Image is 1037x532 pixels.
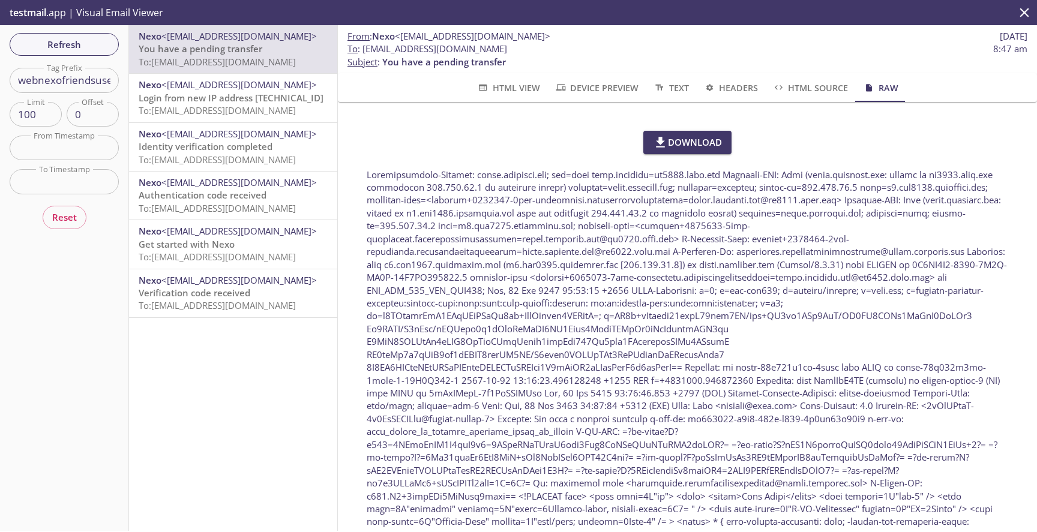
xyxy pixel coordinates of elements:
[129,220,337,268] div: Nexo<[EMAIL_ADDRESS][DOMAIN_NAME]>Get started with NexoTo:[EMAIL_ADDRESS][DOMAIN_NAME]
[862,80,898,95] span: Raw
[129,123,337,171] div: Nexo<[EMAIL_ADDRESS][DOMAIN_NAME]>Identity verification completedTo:[EMAIL_ADDRESS][DOMAIN_NAME]
[139,299,296,311] span: To: [EMAIL_ADDRESS][DOMAIN_NAME]
[10,33,119,56] button: Refresh
[643,131,732,154] a: Download
[129,74,337,122] div: Nexo<[EMAIL_ADDRESS][DOMAIN_NAME]>Login from new IP address [TECHNICAL_ID]To:[EMAIL_ADDRESS][DOMA...
[395,30,550,42] span: <[EMAIL_ADDRESS][DOMAIN_NAME]>
[139,30,161,42] span: Nexo
[476,80,540,95] span: HTML View
[347,43,358,55] span: To
[139,140,272,152] span: Identity verification completed
[372,30,395,42] span: Nexo
[139,202,296,214] span: To: [EMAIL_ADDRESS][DOMAIN_NAME]
[347,43,1027,68] p: :
[139,104,296,116] span: To: [EMAIL_ADDRESS][DOMAIN_NAME]
[139,225,161,237] span: Nexo
[10,6,46,19] span: testmail
[52,209,77,225] span: Reset
[772,80,848,95] span: HTML Source
[139,154,296,166] span: To: [EMAIL_ADDRESS][DOMAIN_NAME]
[161,79,317,91] span: <[EMAIL_ADDRESS][DOMAIN_NAME]>
[382,56,506,68] span: You have a pending transfer
[139,92,323,104] span: Login from new IP address [TECHNICAL_ID]
[43,206,86,229] button: Reset
[139,189,266,201] span: Authentication code received
[19,37,109,52] span: Refresh
[347,56,377,68] span: Subject
[139,79,161,91] span: Nexo
[139,274,161,286] span: Nexo
[139,176,161,188] span: Nexo
[555,80,639,95] span: Device Preview
[653,80,688,95] span: Text
[139,128,161,140] span: Nexo
[347,43,507,55] span: : [EMAIL_ADDRESS][DOMAIN_NAME]
[161,128,317,140] span: <[EMAIL_ADDRESS][DOMAIN_NAME]>
[653,134,723,150] span: Download
[993,43,1027,55] span: 8:47 am
[139,56,296,68] span: To: [EMAIL_ADDRESS][DOMAIN_NAME]
[139,238,235,250] span: Get started with Nexo
[129,25,337,73] div: Nexo<[EMAIL_ADDRESS][DOMAIN_NAME]>You have a pending transferTo:[EMAIL_ADDRESS][DOMAIN_NAME]
[129,269,337,317] div: Nexo<[EMAIL_ADDRESS][DOMAIN_NAME]>Verification code receivedTo:[EMAIL_ADDRESS][DOMAIN_NAME]
[139,251,296,263] span: To: [EMAIL_ADDRESS][DOMAIN_NAME]
[1000,30,1027,43] span: [DATE]
[129,172,337,220] div: Nexo<[EMAIL_ADDRESS][DOMAIN_NAME]>Authentication code receivedTo:[EMAIL_ADDRESS][DOMAIN_NAME]
[347,30,370,42] span: From
[161,30,317,42] span: <[EMAIL_ADDRESS][DOMAIN_NAME]>
[161,274,317,286] span: <[EMAIL_ADDRESS][DOMAIN_NAME]>
[129,25,337,318] nav: emails
[161,225,317,237] span: <[EMAIL_ADDRESS][DOMAIN_NAME]>
[347,30,550,43] span: :
[139,43,262,55] span: You have a pending transfer
[139,287,250,299] span: Verification code received
[161,176,317,188] span: <[EMAIL_ADDRESS][DOMAIN_NAME]>
[703,80,758,95] span: Headers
